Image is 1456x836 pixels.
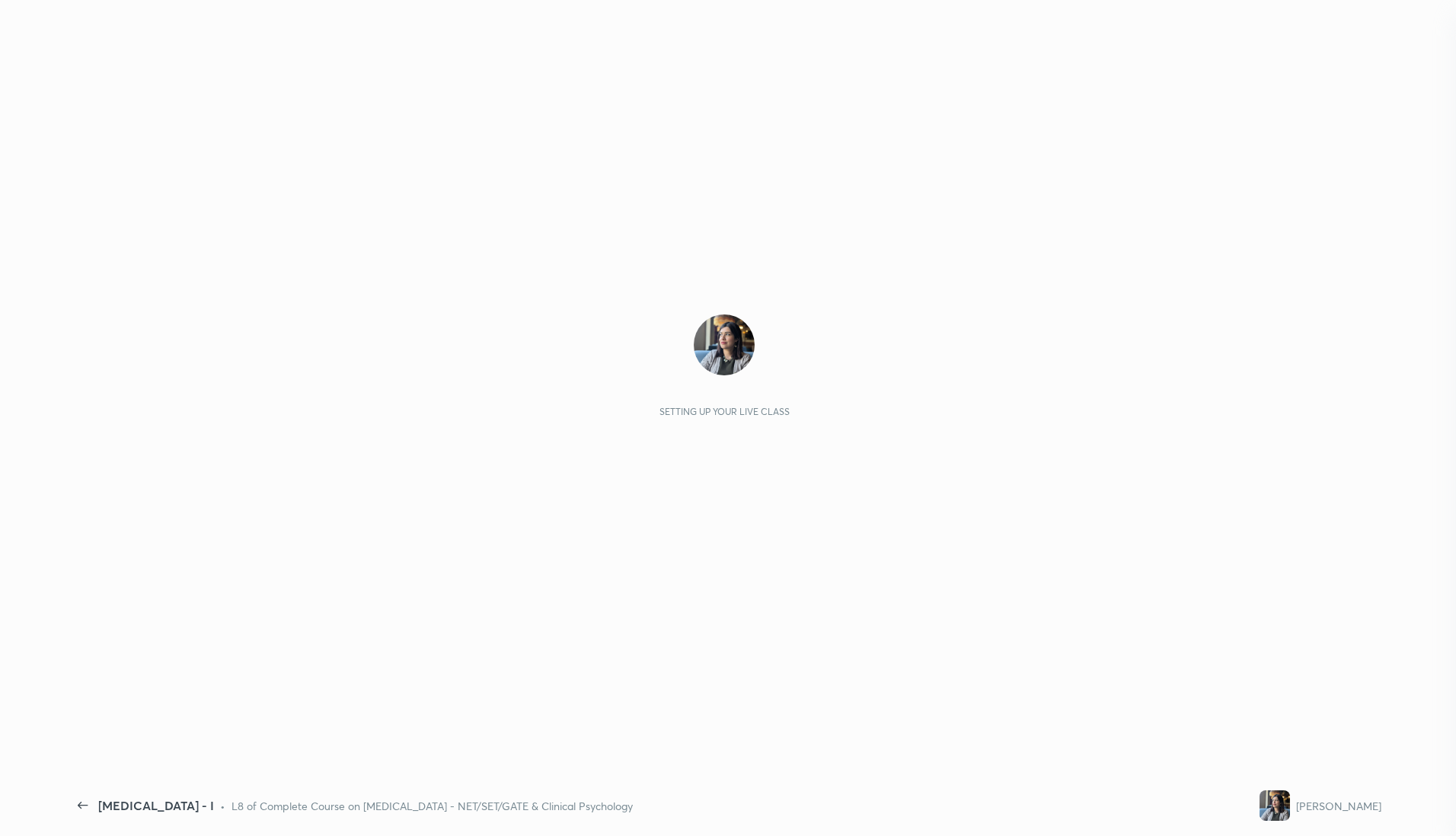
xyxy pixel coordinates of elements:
[231,798,633,814] div: L8 of Complete Course on [MEDICAL_DATA] - NET/SET/GATE & Clinical Psychology
[98,796,214,815] div: [MEDICAL_DATA] - I
[659,406,790,417] div: Setting up your live class
[220,798,225,814] div: •
[694,314,755,375] img: e790fd2257ae49ebaec70e20e582d26a.jpg
[1260,790,1290,821] img: e790fd2257ae49ebaec70e20e582d26a.jpg
[1296,798,1381,814] div: [PERSON_NAME]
